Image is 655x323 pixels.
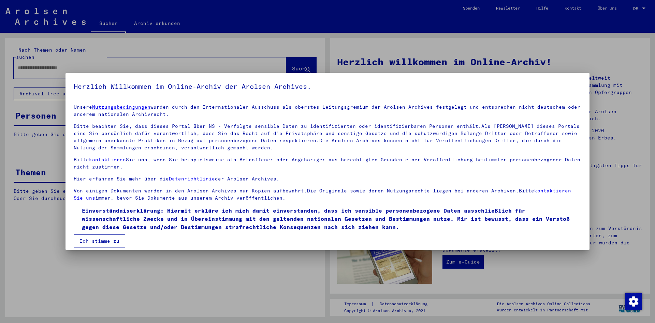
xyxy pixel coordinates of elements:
[74,123,581,151] p: Bitte beachten Sie, dass dieses Portal über NS - Verfolgte sensible Daten zu identifizierten oder...
[74,187,581,202] p: Von einigen Dokumenten werden in den Arolsen Archives nur Kopien aufbewahrt.Die Originale sowie d...
[74,104,581,118] p: Unsere wurden durch den Internationalen Ausschuss als oberstes Leitungsgremium der Arolsen Archiv...
[625,293,642,310] img: Zustimmung ändern
[92,104,150,110] a: Nutzungsbedingungen
[74,188,571,201] a: kontaktieren Sie uns
[74,175,581,183] p: Hier erfahren Sie mehr über die der Arolsen Archives.
[74,234,125,247] button: Ich stimme zu
[82,206,581,231] span: Einverständniserklärung: Hiermit erkläre ich mich damit einverstanden, dass ich sensible personen...
[625,293,641,309] div: Zustimmung ändern
[169,176,215,182] a: Datenrichtlinie
[89,157,126,163] a: kontaktieren
[74,81,581,92] h5: Herzlich Willkommen im Online-Archiv der Arolsen Archives.
[74,156,581,171] p: Bitte Sie uns, wenn Sie beispielsweise als Betroffener oder Angehöriger aus berechtigten Gründen ...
